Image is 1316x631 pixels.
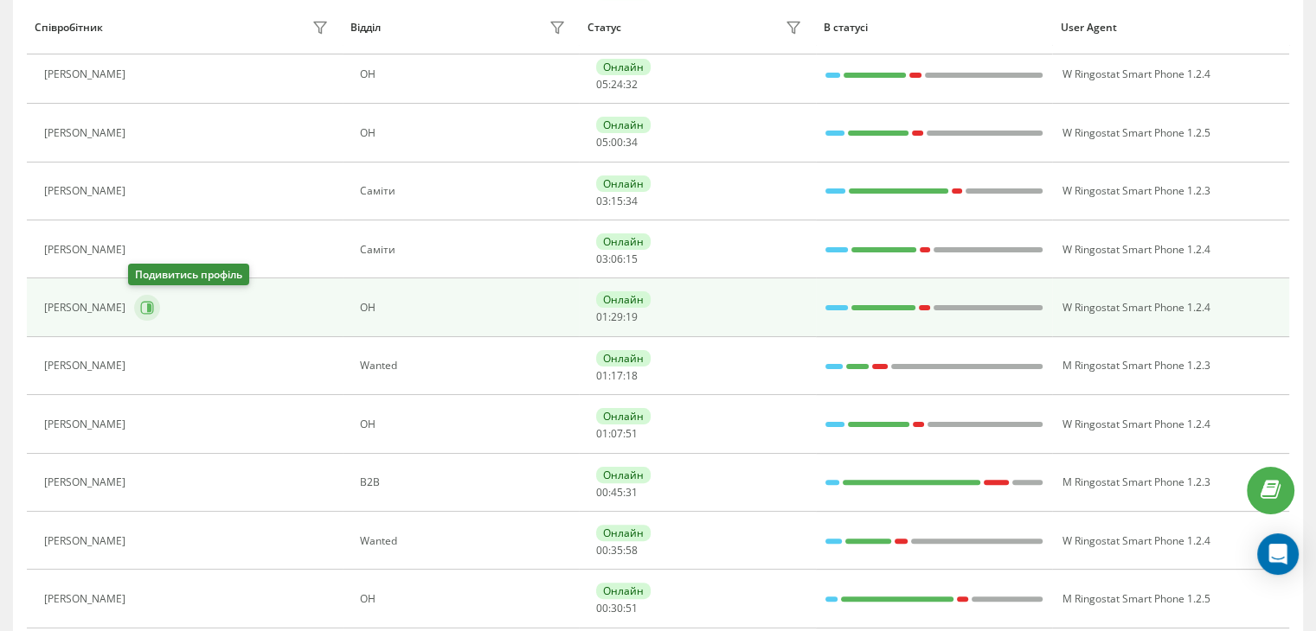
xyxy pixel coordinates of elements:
div: Онлайн [596,117,651,133]
div: Онлайн [596,175,651,192]
div: ОН [360,302,570,314]
div: Онлайн [596,467,651,483]
div: : : [596,253,638,265]
span: 06 [611,252,623,266]
span: 01 [596,368,608,383]
div: [PERSON_NAME] [44,593,130,605]
div: ОН [360,68,570,80]
span: 01 [596,426,608,441]
div: : : [596,370,638,382]
div: Онлайн [596,233,651,250]
span: W Ringostat Smart Phone 1.2.4 [1062,67,1210,81]
span: W Ringostat Smart Phone 1.2.4 [1062,300,1210,315]
div: Статус [587,22,621,34]
span: 15 [611,194,623,208]
span: 00 [596,485,608,500]
div: Онлайн [596,350,651,366]
span: 51 [626,601,638,615]
div: Онлайн [596,59,651,75]
div: ОН [360,418,570,430]
div: [PERSON_NAME] [44,185,130,197]
div: [PERSON_NAME] [44,418,130,430]
div: Онлайн [596,583,651,599]
div: User Agent [1061,22,1281,34]
span: 58 [626,543,638,558]
span: M Ringostat Smart Phone 1.2.3 [1062,358,1210,373]
span: 00 [596,543,608,558]
span: 03 [596,252,608,266]
span: 18 [626,368,638,383]
div: Співробітник [35,22,103,34]
span: 17 [611,368,623,383]
div: : : [596,602,638,615]
div: Подивитись профіль [128,264,249,285]
span: 31 [626,485,638,500]
span: 00 [611,135,623,150]
div: Wanted [360,535,570,547]
div: : : [596,79,638,91]
div: : : [596,311,638,323]
div: [PERSON_NAME] [44,302,130,314]
div: ОН [360,127,570,139]
div: : : [596,487,638,499]
div: [PERSON_NAME] [44,535,130,547]
span: 05 [596,77,608,92]
span: 34 [626,194,638,208]
div: ОН [360,593,570,605]
span: 19 [626,309,638,324]
span: 51 [626,426,638,441]
span: 03 [596,194,608,208]
div: : : [596,195,638,207]
span: 29 [611,309,623,324]
div: В статусі [824,22,1044,34]
div: : : [596,137,638,149]
span: 05 [596,135,608,150]
span: 00 [596,601,608,615]
div: Онлайн [596,525,651,541]
span: 35 [611,543,623,558]
span: W Ringostat Smart Phone 1.2.3 [1062,183,1210,198]
div: : : [596,428,638,440]
div: Open Intercom Messenger [1257,533,1299,575]
div: : : [596,545,638,557]
div: Онлайн [596,408,651,424]
div: [PERSON_NAME] [44,127,130,139]
div: [PERSON_NAME] [44,244,130,256]
span: 01 [596,309,608,324]
div: Відділ [350,22,381,34]
div: Саміти [360,185,570,197]
div: В2В [360,476,570,488]
span: 45 [611,485,623,500]
div: [PERSON_NAME] [44,68,130,80]
span: M Ringostat Smart Phone 1.2.3 [1062,475,1210,489]
div: Саміти [360,244,570,256]
span: 24 [611,77,623,92]
div: [PERSON_NAME] [44,360,130,372]
span: W Ringostat Smart Phone 1.2.5 [1062,125,1210,140]
div: [PERSON_NAME] [44,476,130,488]
span: 32 [626,77,638,92]
div: Wanted [360,360,570,372]
span: 15 [626,252,638,266]
span: 07 [611,426,623,441]
span: W Ringostat Smart Phone 1.2.4 [1062,417,1210,431]
span: 34 [626,135,638,150]
div: Онлайн [596,291,651,308]
span: 30 [611,601,623,615]
span: W Ringostat Smart Phone 1.2.4 [1062,533,1210,548]
span: W Ringostat Smart Phone 1.2.4 [1062,242,1210,257]
span: M Ringostat Smart Phone 1.2.5 [1062,591,1210,606]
